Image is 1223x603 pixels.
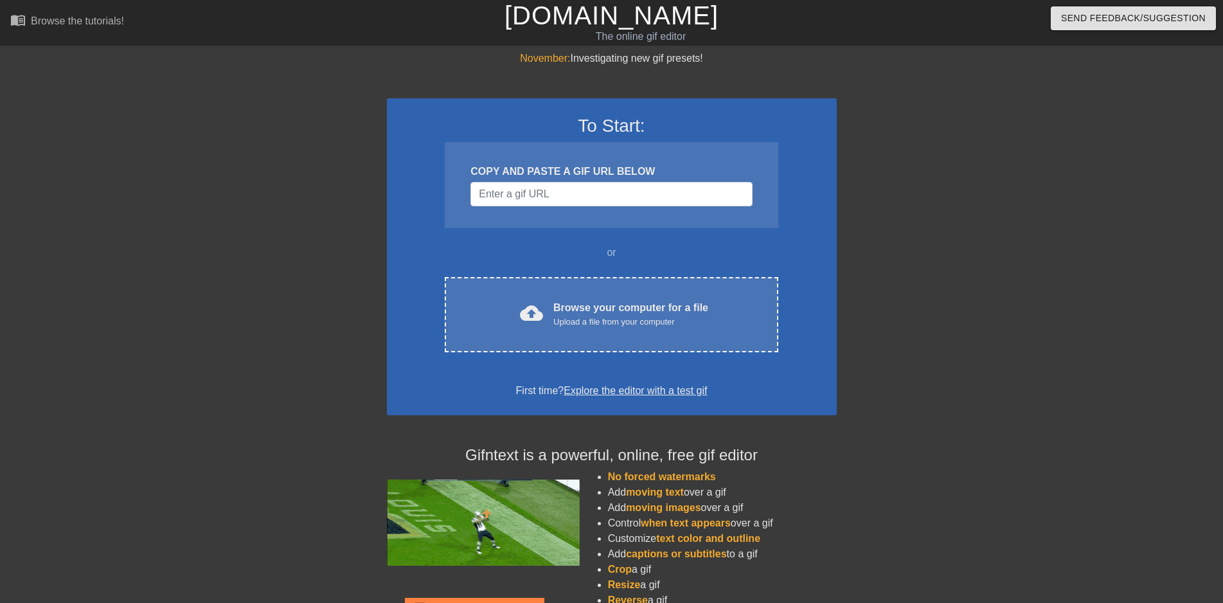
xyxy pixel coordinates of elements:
[31,15,124,26] div: Browse the tutorials!
[553,300,708,328] div: Browse your computer for a file
[626,502,701,513] span: moving images
[608,579,641,590] span: Resize
[608,500,837,516] li: Add over a gif
[404,383,820,399] div: First time?
[387,51,837,66] div: Investigating new gif presets!
[1051,6,1216,30] button: Send Feedback/Suggestion
[520,301,543,325] span: cloud_upload
[608,471,716,482] span: No forced watermarks
[608,516,837,531] li: Control over a gif
[1061,10,1206,26] span: Send Feedback/Suggestion
[470,164,752,179] div: COPY AND PASTE A GIF URL BELOW
[10,12,124,32] a: Browse the tutorials!
[626,487,684,498] span: moving text
[414,29,867,44] div: The online gif editor
[387,480,580,566] img: football_small.gif
[656,533,760,544] span: text color and outline
[626,548,726,559] span: captions or subtitles
[608,577,837,593] li: a gif
[387,446,837,465] h4: Gifntext is a powerful, online, free gif editor
[608,562,837,577] li: a gif
[564,385,707,396] a: Explore the editor with a test gif
[420,245,803,260] div: or
[520,53,570,64] span: November:
[404,115,820,137] h3: To Start:
[641,517,731,528] span: when text appears
[10,12,26,28] span: menu_book
[470,182,752,206] input: Username
[608,485,837,500] li: Add over a gif
[608,546,837,562] li: Add to a gif
[553,316,708,328] div: Upload a file from your computer
[608,531,837,546] li: Customize
[504,1,719,30] a: [DOMAIN_NAME]
[608,564,632,575] span: Crop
